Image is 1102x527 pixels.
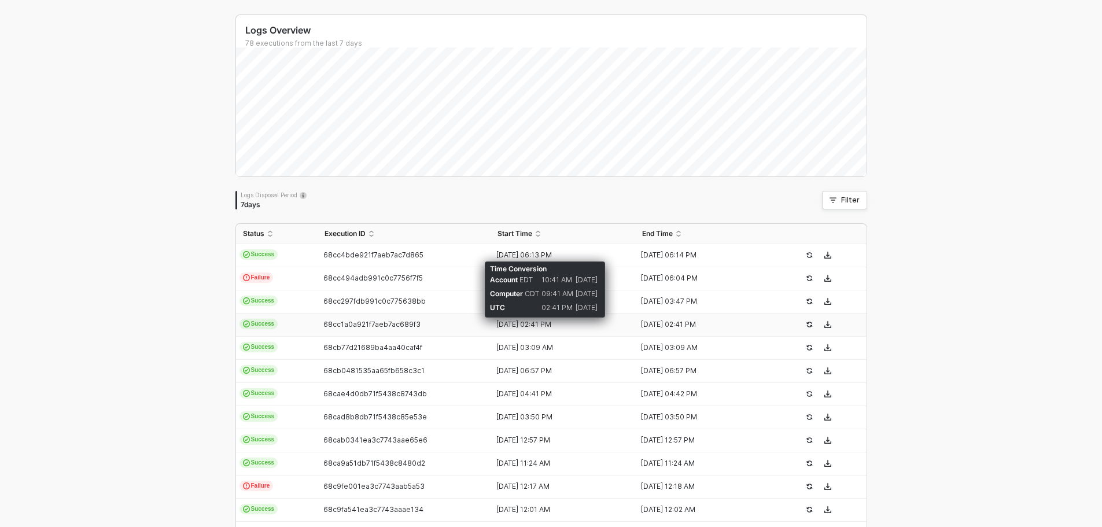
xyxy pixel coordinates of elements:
[243,274,250,281] span: icon-exclamation
[576,287,600,301] div: [DATE]
[241,200,307,209] div: 7 days
[806,252,813,259] span: icon-success-page
[635,436,771,445] div: [DATE] 12:57 PM
[824,252,831,259] span: icon-download
[490,264,600,274] div: Time Conversion
[806,275,813,282] span: icon-success-page
[541,301,576,315] div: 02:41 PM
[491,459,626,468] div: [DATE] 11:24 AM
[323,412,427,421] span: 68cad8b8db71f5438c85e53e
[491,389,626,399] div: [DATE] 04:41 PM
[490,289,523,298] span: Computer
[243,251,250,258] span: icon-cards
[635,412,771,422] div: [DATE] 03:50 PM
[243,297,250,304] span: icon-cards
[323,343,422,352] span: 68cb77d21689ba4aa40caf4f
[323,436,427,444] span: 68cab0341ea3c7743aae65e6
[243,390,250,397] span: icon-cards
[635,482,771,491] div: [DATE] 12:18 AM
[323,297,426,305] span: 68cc297fdb991c0c775638bb
[635,459,771,468] div: [DATE] 11:24 AM
[576,273,600,287] div: [DATE]
[239,342,278,352] span: Success
[635,389,771,399] div: [DATE] 04:42 PM
[236,224,318,244] th: Status
[239,458,278,468] span: Success
[239,249,278,260] span: Success
[806,344,813,351] span: icon-success-page
[824,460,831,467] span: icon-download
[323,482,425,491] span: 68c9fe001ea3c7743aab5a53
[541,273,576,287] div: 10:41 AM
[806,437,813,444] span: icon-success-page
[635,505,771,514] div: [DATE] 12:02 AM
[491,436,626,445] div: [DATE] 12:57 PM
[239,319,278,329] span: Success
[245,39,867,48] div: 78 executions from the last 7 days
[576,301,600,315] div: [DATE]
[497,229,532,238] span: Start Time
[323,250,423,259] span: 68cc4bde921f7aeb7ac7d865
[824,506,831,513] span: icon-download
[239,434,278,445] span: Success
[806,298,813,305] span: icon-success-page
[239,388,278,399] span: Success
[824,390,831,397] span: icon-download
[490,287,541,301] div: CDT
[243,413,250,420] span: icon-cards
[824,298,831,305] span: icon-download
[824,414,831,421] span: icon-download
[822,191,867,209] button: Filter
[491,366,626,375] div: [DATE] 06:57 PM
[325,229,366,238] span: Execution ID
[806,506,813,513] span: icon-success-page
[806,367,813,374] span: icon-success-page
[642,229,673,238] span: End Time
[806,414,813,421] span: icon-success-page
[635,320,771,329] div: [DATE] 02:41 PM
[243,344,250,351] span: icon-cards
[243,459,250,466] span: icon-cards
[635,274,771,283] div: [DATE] 06:04 PM
[491,412,626,422] div: [DATE] 03:50 PM
[635,250,771,260] div: [DATE] 06:14 PM
[824,321,831,328] span: icon-download
[824,367,831,374] span: icon-download
[323,389,427,398] span: 68cae4d0db71f5438c8743db
[239,365,278,375] span: Success
[243,506,250,513] span: icon-cards
[635,366,771,375] div: [DATE] 06:57 PM
[239,481,274,491] span: Failure
[243,229,264,238] span: Status
[323,459,425,467] span: 68ca9a51db71f5438c8480d2
[323,505,423,514] span: 68c9fa541ea3c7743aaae134
[635,224,780,244] th: End Time
[806,321,813,328] span: icon-success-page
[824,437,831,444] span: icon-download
[841,196,860,205] div: Filter
[806,460,813,467] span: icon-success-page
[824,344,831,351] span: icon-download
[824,483,831,490] span: icon-download
[245,24,867,36] div: Logs Overview
[241,191,307,199] div: Logs Disposal Period
[243,436,250,443] span: icon-cards
[239,411,278,422] span: Success
[243,320,250,327] span: icon-cards
[491,224,635,244] th: Start Time
[323,320,421,329] span: 68cc1a0a921f7aeb7ac689f3
[243,482,250,489] span: icon-exclamation
[239,272,274,283] span: Failure
[323,274,423,282] span: 68cc494adb991c0c7756f7f5
[239,296,278,306] span: Success
[490,273,541,287] div: EDT
[323,366,425,375] span: 68cb0481535aa65fb658c3c1
[491,505,626,514] div: [DATE] 12:01 AM
[491,482,626,491] div: [DATE] 12:17 AM
[490,275,518,284] span: Account
[635,297,771,306] div: [DATE] 03:47 PM
[806,390,813,397] span: icon-success-page
[491,250,626,260] div: [DATE] 06:13 PM
[239,504,278,514] span: Success
[243,367,250,374] span: icon-cards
